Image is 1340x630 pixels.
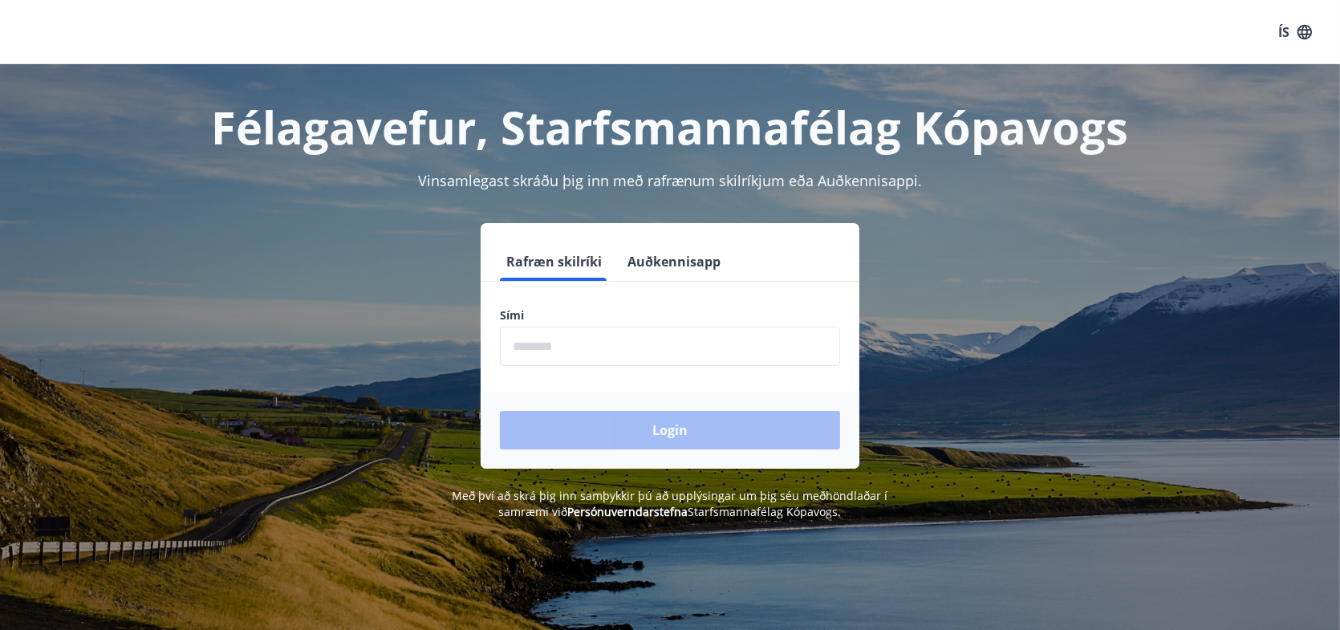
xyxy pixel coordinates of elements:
button: ÍS [1269,18,1321,47]
button: Auðkennisapp [621,242,727,281]
span: Með því að skrá þig inn samþykkir þú að upplýsingar um þig séu meðhöndlaðar í samræmi við Starfsm... [453,488,888,519]
span: Vinsamlegast skráðu þig inn með rafrænum skilríkjum eða Auðkennisappi. [418,171,922,190]
a: Persónuverndarstefna [568,504,688,519]
button: Rafræn skilríki [500,242,608,281]
h1: Félagavefur, Starfsmannafélag Kópavogs [112,96,1228,157]
label: Sími [500,307,840,323]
